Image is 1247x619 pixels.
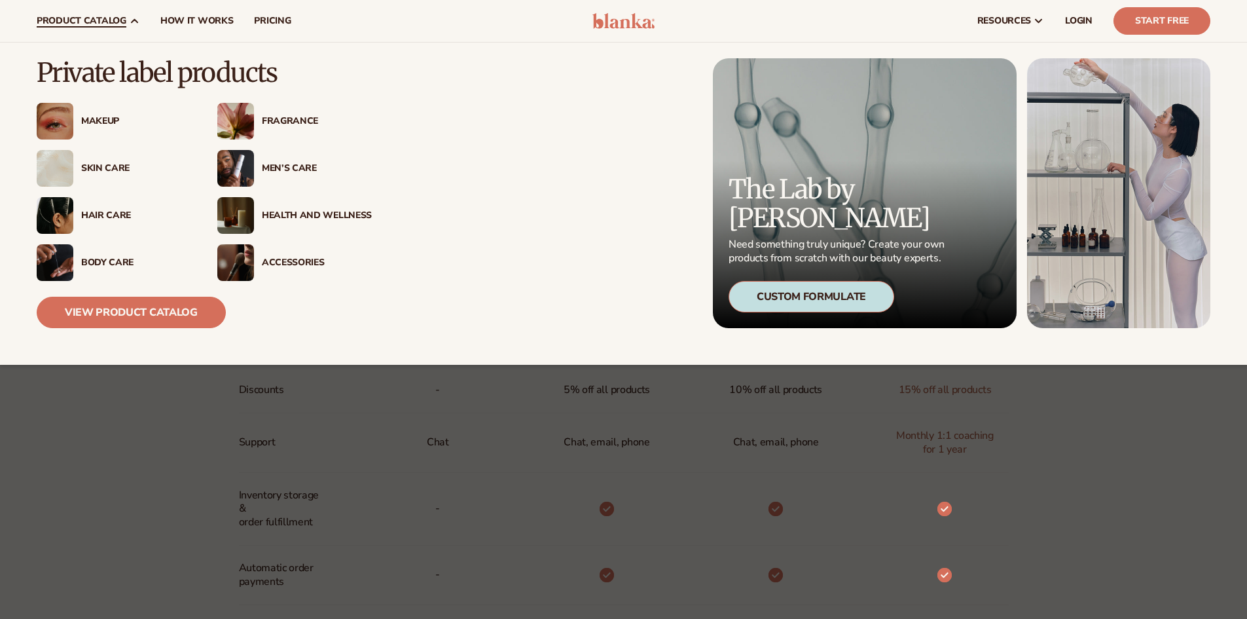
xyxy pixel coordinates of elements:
img: Male holding moisturizer bottle. [217,150,254,187]
a: Cream moisturizer swatch. Skin Care [37,150,191,187]
div: Accessories [262,257,372,269]
a: Pink blooming flower. Fragrance [217,103,372,140]
a: Female with makeup brush. Accessories [217,244,372,281]
span: pricing [254,16,291,26]
a: View Product Catalog [37,297,226,328]
img: Pink blooming flower. [217,103,254,140]
p: The Lab by [PERSON_NAME] [729,175,949,233]
a: Candles and incense on table. Health And Wellness [217,197,372,234]
div: Hair Care [81,210,191,221]
a: Male holding moisturizer bottle. Men’s Care [217,150,372,187]
p: Need something truly unique? Create your own products from scratch with our beauty experts. [729,238,949,265]
img: Female with makeup brush. [217,244,254,281]
div: Men’s Care [262,163,372,174]
a: Start Free [1113,7,1210,35]
img: Female in lab with equipment. [1027,58,1210,328]
span: resources [977,16,1031,26]
div: Skin Care [81,163,191,174]
div: Custom Formulate [729,281,894,312]
img: Cream moisturizer swatch. [37,150,73,187]
span: LOGIN [1065,16,1093,26]
img: Female with glitter eye makeup. [37,103,73,140]
a: Female with glitter eye makeup. Makeup [37,103,191,140]
img: logo [592,13,655,29]
img: Female hair pulled back with clips. [37,197,73,234]
img: Male hand applying moisturizer. [37,244,73,281]
div: Health And Wellness [262,210,372,221]
span: Monthly 1:1 coaching for 1 year [892,424,998,462]
p: Private label products [37,58,372,87]
span: product catalog [37,16,126,26]
div: Makeup [81,116,191,127]
a: Male hand applying moisturizer. Body Care [37,244,191,281]
span: 15% off all products [899,378,992,402]
img: Candles and incense on table. [217,197,254,234]
span: How It Works [160,16,234,26]
a: Microscopic product formula. The Lab by [PERSON_NAME] Need something truly unique? Create your ow... [713,58,1017,328]
a: Female hair pulled back with clips. Hair Care [37,197,191,234]
div: Fragrance [262,116,372,127]
div: Body Care [81,257,191,269]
